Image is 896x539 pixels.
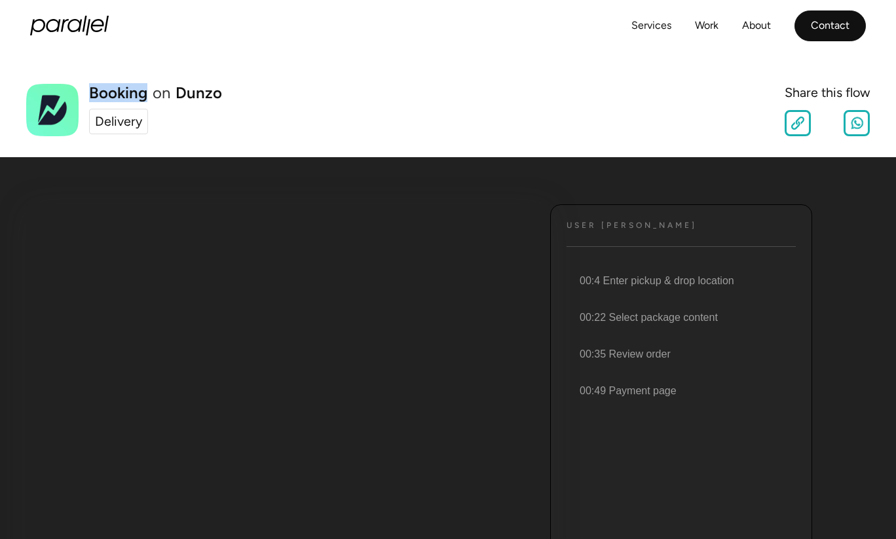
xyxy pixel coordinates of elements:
a: Contact [794,10,866,41]
h4: User [PERSON_NAME] [567,221,697,231]
li: 00:49 Payment page [564,373,796,409]
li: 00:35 Review order [564,336,796,373]
div: Delivery [95,112,142,132]
a: home [30,16,109,35]
a: Delivery [89,109,148,135]
a: Dunzo [176,85,222,101]
div: Share this flow [785,83,870,103]
div: on [153,85,170,101]
li: 00:4 Enter pickup & drop location [564,263,796,299]
a: Services [631,16,671,35]
a: About [742,16,771,35]
li: 00:22 Select package content [564,299,796,336]
h1: Booking [89,85,147,101]
a: Work [695,16,719,35]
